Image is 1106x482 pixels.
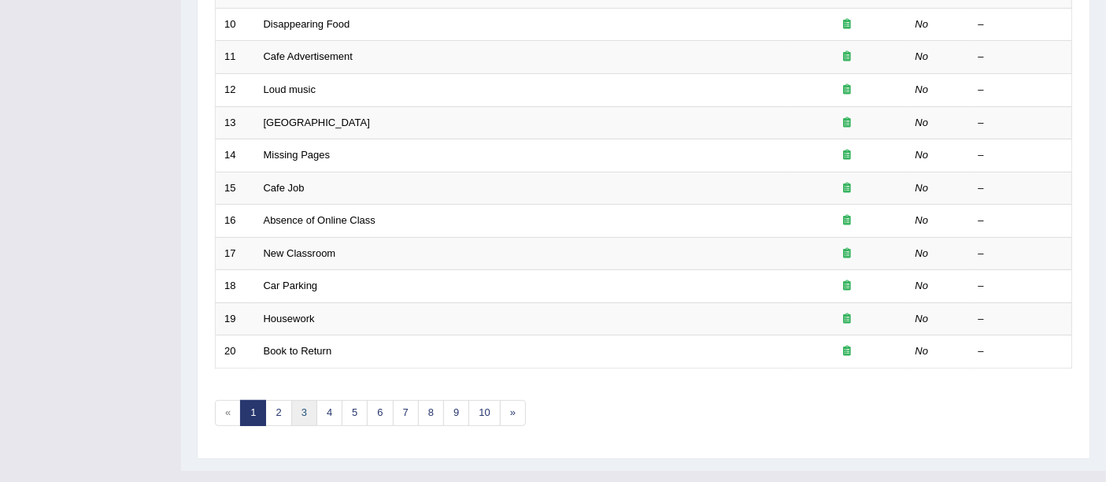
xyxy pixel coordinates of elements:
td: 11 [216,41,255,74]
div: Exam occurring question [797,312,898,327]
div: Exam occurring question [797,213,898,228]
em: No [916,280,929,291]
div: Exam occurring question [797,279,898,294]
div: Exam occurring question [797,148,898,163]
a: Cafe Job [264,182,305,194]
a: 6 [367,400,393,426]
td: 16 [216,205,255,238]
a: 4 [316,400,342,426]
div: – [978,17,1063,32]
td: 14 [216,139,255,172]
div: Exam occurring question [797,83,898,98]
em: No [916,149,929,161]
a: 7 [393,400,419,426]
em: No [916,247,929,259]
a: » [500,400,526,426]
em: No [916,83,929,95]
div: – [978,247,1063,261]
td: 10 [216,8,255,41]
em: No [916,345,929,357]
a: 2 [265,400,291,426]
a: 9 [443,400,469,426]
div: – [978,344,1063,359]
a: Cafe Advertisement [264,50,353,62]
a: 5 [342,400,368,426]
div: – [978,148,1063,163]
a: 8 [418,400,444,426]
div: Exam occurring question [797,344,898,359]
a: Missing Pages [264,149,331,161]
div: – [978,50,1063,65]
td: 12 [216,73,255,106]
a: Disappearing Food [264,18,350,30]
a: [GEOGRAPHIC_DATA] [264,117,370,128]
a: Loud music [264,83,316,95]
a: Housework [264,313,315,324]
a: 1 [240,400,266,426]
td: 13 [216,106,255,139]
em: No [916,182,929,194]
div: – [978,181,1063,196]
td: 18 [216,270,255,303]
div: – [978,116,1063,131]
div: – [978,83,1063,98]
a: New Classroom [264,247,336,259]
a: Book to Return [264,345,332,357]
div: – [978,279,1063,294]
div: Exam occurring question [797,247,898,261]
div: – [978,312,1063,327]
div: Exam occurring question [797,17,898,32]
em: No [916,117,929,128]
em: No [916,50,929,62]
a: 10 [468,400,500,426]
div: Exam occurring question [797,50,898,65]
div: Exam occurring question [797,116,898,131]
a: Absence of Online Class [264,214,375,226]
td: 19 [216,302,255,336]
div: – [978,213,1063,228]
div: Exam occurring question [797,181,898,196]
td: 17 [216,237,255,270]
span: « [215,400,241,426]
td: 15 [216,172,255,205]
a: Car Parking [264,280,318,291]
td: 20 [216,336,255,369]
em: No [916,18,929,30]
em: No [916,313,929,324]
em: No [916,214,929,226]
a: 3 [291,400,317,426]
